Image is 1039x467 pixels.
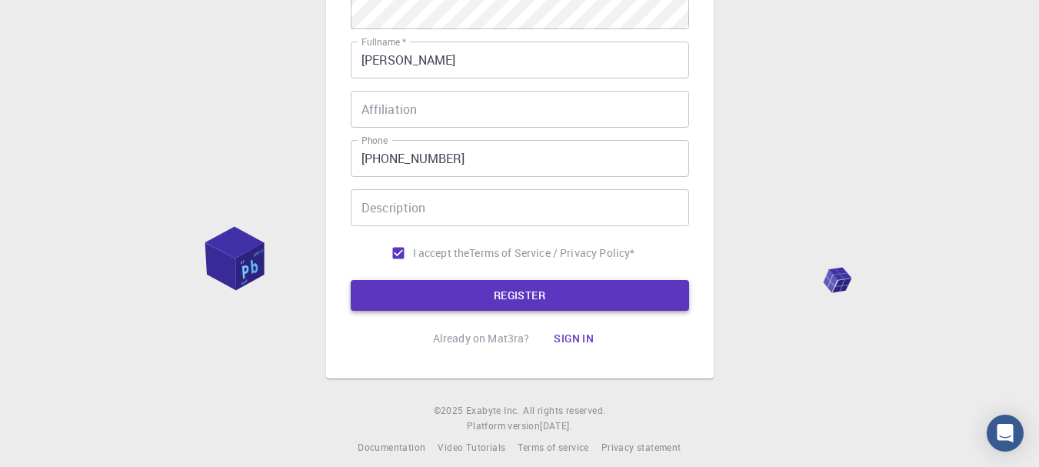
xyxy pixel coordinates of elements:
span: Documentation [358,441,425,453]
span: Privacy statement [601,441,681,453]
a: [DATE]. [540,419,572,434]
span: Platform version [467,419,540,434]
a: Terms of Service / Privacy Policy* [469,245,634,261]
button: Sign in [541,323,606,354]
a: Exabyte Inc. [466,403,520,419]
button: REGISTER [351,280,689,311]
p: Already on Mat3ra? [433,331,530,346]
a: Video Tutorials [438,440,505,455]
span: I accept the [413,245,470,261]
span: © 2025 [434,403,466,419]
p: Terms of Service / Privacy Policy * [469,245,634,261]
label: Phone [361,134,388,147]
span: All rights reserved. [523,403,605,419]
span: Video Tutorials [438,441,505,453]
a: Privacy statement [601,440,681,455]
span: [DATE] . [540,419,572,432]
div: Open Intercom Messenger [987,415,1024,452]
span: Terms of service [518,441,588,453]
a: Terms of service [518,440,588,455]
span: Exabyte Inc. [466,404,520,416]
a: Documentation [358,440,425,455]
label: Fullname [361,35,406,48]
